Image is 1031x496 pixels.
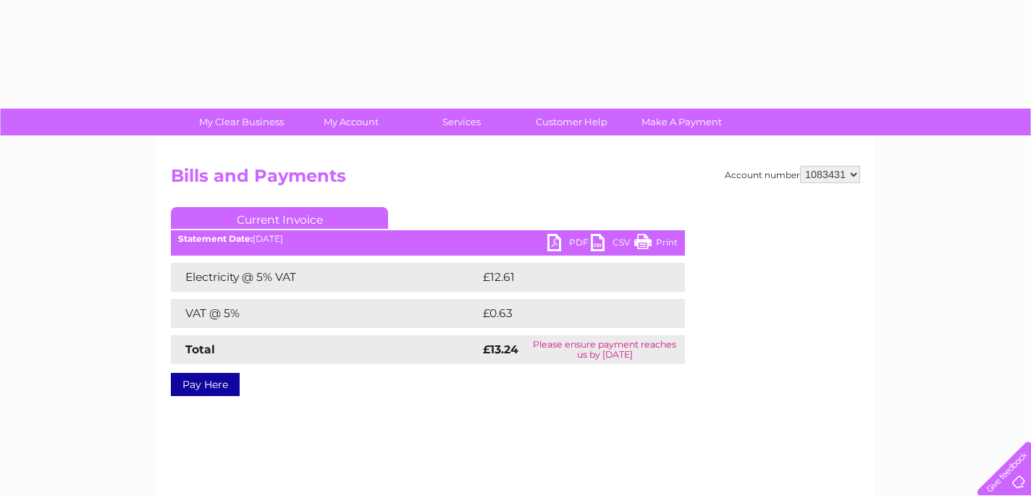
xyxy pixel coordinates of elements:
a: Current Invoice [171,207,388,229]
a: Make A Payment [622,109,741,135]
a: Services [402,109,521,135]
a: Customer Help [512,109,631,135]
td: Electricity @ 5% VAT [171,263,479,292]
a: Print [634,234,678,255]
strong: £13.24 [483,342,518,356]
a: CSV [591,234,634,255]
a: PDF [547,234,591,255]
td: £12.61 [479,263,653,292]
strong: Total [185,342,215,356]
div: Account number [725,166,860,183]
td: VAT @ 5% [171,299,479,328]
h2: Bills and Payments [171,166,860,193]
a: My Account [292,109,411,135]
a: My Clear Business [182,109,301,135]
a: Pay Here [171,373,240,396]
div: [DATE] [171,234,685,244]
td: Please ensure payment reaches us by [DATE] [525,335,685,364]
b: Statement Date: [178,233,253,244]
td: £0.63 [479,299,651,328]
